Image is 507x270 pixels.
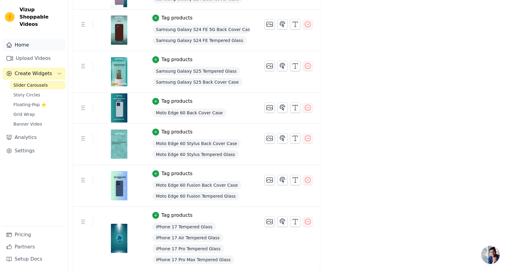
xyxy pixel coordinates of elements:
[264,216,275,227] button: Change Thumbnail
[152,56,193,63] button: Tag products
[161,14,193,22] div: Tag products
[2,67,66,80] button: Create Widgets
[152,234,223,242] span: iPhone 17 Air Tempered Glass
[19,6,63,28] span: Vizup Shoppable Videos
[152,223,216,231] span: iPhone 17 Tempered Glass
[264,133,275,144] button: Change Thumbnail
[152,139,241,148] span: Moto Edge 60 Stylus Back Cover Case
[2,253,66,265] a: Setup Docs
[5,12,15,22] img: Vizup
[111,171,128,200] img: vizup-images-cb98.png
[264,175,275,185] button: Change Thumbnail
[152,128,193,136] button: Tag products
[2,131,66,144] a: Analytics
[161,98,193,105] div: Tag products
[2,52,66,64] a: Upload Videos
[2,145,66,157] a: Settings
[152,150,239,159] span: Moto Edge 60 Stylus Tempered Glass
[152,36,247,45] span: Samsung Galaxy S24 FE Tempered Glass
[264,19,275,29] button: Change Thumbnail
[152,78,243,86] span: Samsung Galaxy S25 Back Cover Case
[10,81,66,89] a: Slider Carousels
[111,224,128,253] img: vizup-images-039a.png
[152,25,250,34] span: Samsung Galaxy S24 FE 5G Back Cover Case
[10,120,66,128] a: Banner Video
[152,192,239,200] span: Moto Edge 60 Fusion Tempered Glass
[13,111,35,117] span: Grid Wrap
[152,212,193,219] button: Tag products
[264,61,275,71] button: Change Thumbnail
[111,93,128,123] img: vizup-images-950e.png
[152,244,224,253] span: iPhone 17 Pro Tempered Glass
[161,212,193,219] div: Tag products
[2,39,66,51] a: Home
[10,110,66,119] a: Grid Wrap
[152,98,193,105] button: Tag products
[152,181,241,189] span: Moto Edge 60 Fusion Back Cover Case
[2,229,66,241] a: Pricing
[161,170,193,177] div: Tag products
[2,241,66,253] a: Partners
[13,92,40,98] span: Story Circles
[10,91,66,99] a: Story Circles
[15,70,52,77] span: Create Widgets
[152,255,234,264] span: iPhone 17 Pro Max Tempered Glass
[111,16,128,45] img: vizup-images-6144.png
[13,121,42,127] span: Banner Video
[10,100,66,109] a: Floating-Pop ⭐
[152,67,240,75] span: Samsung Galaxy S25 Tempered Glass
[111,130,128,159] img: vizup-images-3f5d.png
[13,82,48,88] span: Slider Carousels
[264,102,275,113] button: Change Thumbnail
[161,128,193,136] div: Tag products
[111,57,128,86] img: vizup-images-8650.png
[161,56,193,63] div: Tag products
[152,109,226,117] span: Moto Edge 60 Back Cover Case
[13,102,46,108] span: Floating-Pop ⭐
[481,246,500,264] div: Open chat
[152,170,193,177] button: Tag products
[152,14,193,22] button: Tag products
